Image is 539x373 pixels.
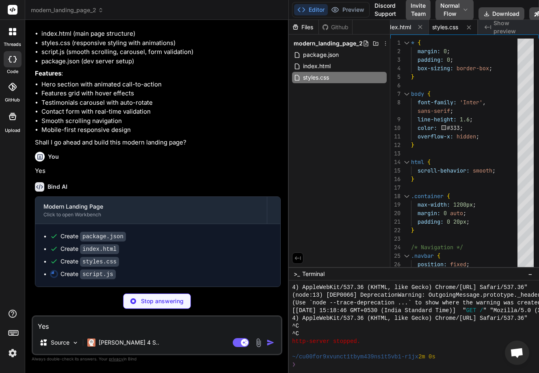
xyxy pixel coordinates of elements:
[292,307,466,315] span: [[DATE] 15:18:46 GMT+0530 (India Standard Time)] "
[390,260,400,269] div: 26
[411,175,414,183] span: }
[411,252,434,259] span: .navbar
[141,297,184,305] p: Stop answering
[505,341,529,365] div: Open chat
[292,330,299,338] span: ^C
[294,270,300,278] span: >_
[41,29,281,39] li: index.html (main page structure)
[61,257,119,266] div: Create
[457,133,476,140] span: hidden
[294,4,328,15] button: Editor
[483,99,486,106] span: ,
[494,19,533,35] span: Show preview
[473,167,492,174] span: smooth
[35,69,61,77] strong: Features
[72,339,79,346] img: Pick Models
[51,339,69,347] p: Source
[109,356,123,361] span: privacy
[460,116,470,123] span: 1.6
[292,361,295,369] span: ❯
[418,65,453,72] span: box-sizing:
[466,307,476,315] span: GET
[418,209,440,217] span: margin:
[457,65,489,72] span: border-box
[5,127,20,134] label: Upload
[476,133,479,140] span: ;
[453,201,473,208] span: 1200px
[390,115,400,124] div: 9
[328,4,368,15] button: Preview
[418,47,440,55] span: margin:
[390,166,400,175] div: 15
[41,125,281,135] li: Mobile-first responsive design
[463,209,466,217] span: ;
[453,218,466,225] span: 20px
[35,166,281,176] p: Yes
[32,355,282,363] p: Always double-check its answers. Your in Bind
[390,218,400,226] div: 21
[418,99,457,106] span: font-family:
[444,47,447,55] span: 0
[450,56,453,63] span: ;
[437,252,440,259] span: {
[6,346,19,360] img: settings
[447,56,450,63] span: 0
[35,69,281,78] p: :
[411,141,414,149] span: }
[489,65,492,72] span: ;
[418,133,453,140] span: overflow-x:
[390,243,400,252] div: 24
[427,90,431,97] span: {
[418,39,421,46] span: {
[432,23,458,31] span: styles.css
[41,47,281,57] li: script.js (smooth scrolling, carousel, form validation)
[401,39,412,47] div: Click to collapse the range.
[4,41,21,48] label: threads
[48,153,59,161] h6: You
[427,158,431,166] span: {
[41,89,281,98] li: Features grid with hover effects
[48,183,67,191] h6: Bind AI
[390,201,400,209] div: 19
[80,270,116,279] code: script.js
[7,68,18,75] label: code
[390,124,400,132] div: 10
[411,244,463,251] span: /* Navigation */
[43,211,259,218] div: Click to open Workbench
[466,261,470,268] span: ;
[43,203,259,211] div: Modern Landing Page
[390,81,400,90] div: 6
[460,124,463,132] span: ;
[478,7,524,20] button: Download
[473,201,476,208] span: ;
[80,244,119,254] code: index.html
[292,338,360,345] span: http-server stopped.
[41,107,281,116] li: Contact form with real-time validation
[390,149,400,158] div: 13
[302,61,331,71] span: index.html
[390,175,400,183] div: 16
[43,19,56,27] strong: Files
[390,252,400,260] div: 25
[390,98,400,107] div: 8
[390,56,400,64] div: 3
[390,192,400,201] div: 18
[266,339,275,347] img: icon
[447,218,450,225] span: 0
[41,39,281,48] li: styles.css (responsive styling with animations)
[450,261,466,268] span: fixed
[80,232,126,241] code: package.json
[450,107,453,114] span: ;
[390,90,400,98] div: 7
[440,2,460,18] span: Normal Flow
[418,201,450,208] span: max-width:
[390,235,400,243] div: 23
[450,209,463,217] span: auto
[401,90,412,98] div: Click to collapse the range.
[390,39,400,47] div: 1
[418,124,437,132] span: color:
[41,80,281,89] li: Hero section with animated call-to-action
[411,73,414,80] span: }
[41,57,281,66] li: package.json (dev server setup)
[418,353,435,361] span: 2m 0s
